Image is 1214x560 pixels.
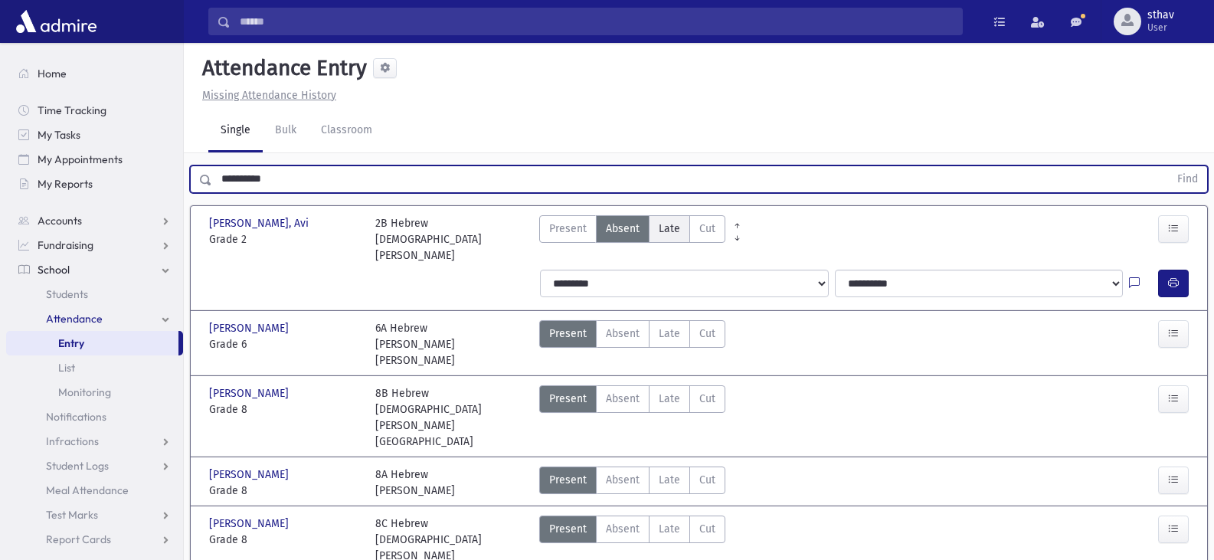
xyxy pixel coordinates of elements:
[539,467,725,499] div: AttTypes
[46,532,111,546] span: Report Cards
[375,320,526,368] div: 6A Hebrew [PERSON_NAME] [PERSON_NAME]
[6,147,183,172] a: My Appointments
[46,410,106,424] span: Notifications
[6,503,183,527] a: Test Marks
[196,89,336,102] a: Missing Attendance History
[196,55,367,81] h5: Attendance Entry
[606,391,640,407] span: Absent
[1168,166,1207,192] button: Find
[659,326,680,342] span: Late
[1147,21,1174,34] span: User
[209,532,360,548] span: Grade 8
[6,98,183,123] a: Time Tracking
[38,67,67,80] span: Home
[309,110,384,152] a: Classroom
[209,483,360,499] span: Grade 8
[6,454,183,478] a: Student Logs
[46,434,99,448] span: Infractions
[231,8,962,35] input: Search
[209,401,360,418] span: Grade 8
[6,257,183,282] a: School
[699,521,715,537] span: Cut
[699,221,715,237] span: Cut
[209,320,292,336] span: [PERSON_NAME]
[606,472,640,488] span: Absent
[549,391,587,407] span: Present
[699,391,715,407] span: Cut
[58,336,84,350] span: Entry
[263,110,309,152] a: Bulk
[6,172,183,196] a: My Reports
[6,233,183,257] a: Fundraising
[606,521,640,537] span: Absent
[6,208,183,233] a: Accounts
[12,6,100,37] img: AdmirePro
[38,152,123,166] span: My Appointments
[6,61,183,86] a: Home
[375,467,455,499] div: 8A Hebrew [PERSON_NAME]
[6,478,183,503] a: Meal Attendance
[209,467,292,483] span: [PERSON_NAME]
[202,89,336,102] u: Missing Attendance History
[6,404,183,429] a: Notifications
[46,459,109,473] span: Student Logs
[549,521,587,537] span: Present
[46,287,88,301] span: Students
[606,326,640,342] span: Absent
[38,263,70,277] span: School
[6,282,183,306] a: Students
[6,331,178,355] a: Entry
[46,508,98,522] span: Test Marks
[38,128,80,142] span: My Tasks
[209,231,360,247] span: Grade 2
[6,429,183,454] a: Infractions
[606,221,640,237] span: Absent
[539,320,725,368] div: AttTypes
[38,103,106,117] span: Time Tracking
[699,326,715,342] span: Cut
[58,361,75,375] span: List
[6,123,183,147] a: My Tasks
[659,521,680,537] span: Late
[659,391,680,407] span: Late
[375,215,526,264] div: 2B Hebrew [DEMOGRAPHIC_DATA][PERSON_NAME]
[46,483,129,497] span: Meal Attendance
[6,527,183,552] a: Report Cards
[539,215,725,264] div: AttTypes
[6,306,183,331] a: Attendance
[208,110,263,152] a: Single
[209,516,292,532] span: [PERSON_NAME]
[38,238,93,252] span: Fundraising
[38,177,93,191] span: My Reports
[659,221,680,237] span: Late
[549,472,587,488] span: Present
[58,385,111,399] span: Monitoring
[539,385,725,450] div: AttTypes
[209,215,312,231] span: [PERSON_NAME], Avi
[46,312,103,326] span: Attendance
[375,385,526,450] div: 8B Hebrew [DEMOGRAPHIC_DATA][PERSON_NAME][GEOGRAPHIC_DATA]
[1147,9,1174,21] span: sthav
[549,221,587,237] span: Present
[659,472,680,488] span: Late
[699,472,715,488] span: Cut
[6,380,183,404] a: Monitoring
[549,326,587,342] span: Present
[6,355,183,380] a: List
[38,214,82,228] span: Accounts
[209,385,292,401] span: [PERSON_NAME]
[209,336,360,352] span: Grade 6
